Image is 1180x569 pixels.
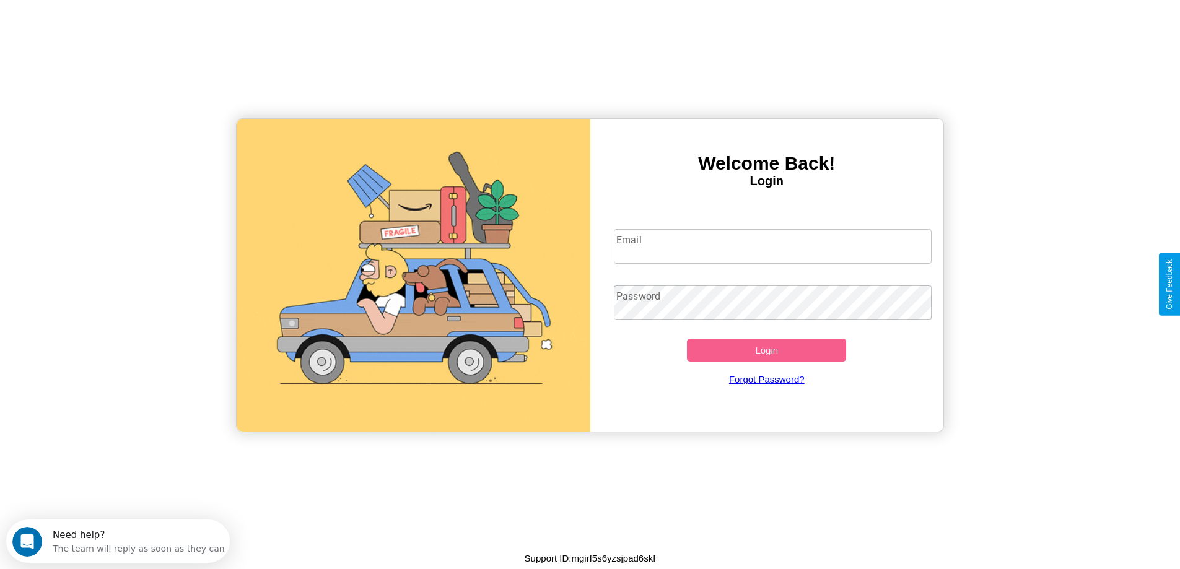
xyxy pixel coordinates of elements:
[608,362,925,397] a: Forgot Password?
[1165,259,1174,310] div: Give Feedback
[12,527,42,557] iframe: Intercom live chat
[46,11,219,20] div: Need help?
[590,174,944,188] h4: Login
[687,339,846,362] button: Login
[590,153,944,174] h3: Welcome Back!
[5,5,230,39] div: Open Intercom Messenger
[6,519,230,563] iframe: Intercom live chat discovery launcher
[237,119,590,432] img: gif
[46,20,219,33] div: The team will reply as soon as they can
[525,550,656,567] p: Support ID: mgirf5s6yzsjpad6skf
